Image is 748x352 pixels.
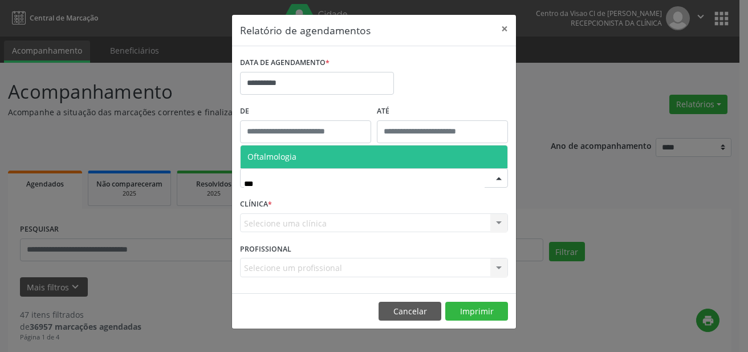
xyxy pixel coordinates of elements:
button: Imprimir [445,302,508,321]
span: Oftalmologia [247,151,296,162]
label: CLÍNICA [240,196,272,213]
label: DATA DE AGENDAMENTO [240,54,330,72]
button: Close [493,15,516,43]
button: Cancelar [379,302,441,321]
label: ATÉ [377,103,508,120]
label: PROFISSIONAL [240,240,291,258]
label: De [240,103,371,120]
h5: Relatório de agendamentos [240,23,371,38]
